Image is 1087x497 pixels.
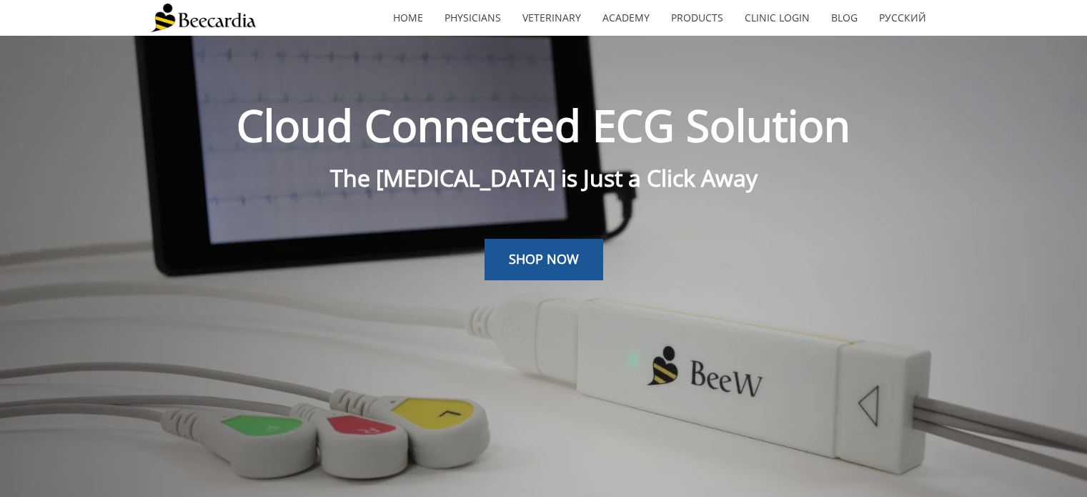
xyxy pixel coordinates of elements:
[512,1,592,34] a: Veterinary
[592,1,660,34] a: Academy
[660,1,734,34] a: Products
[330,162,758,193] span: The [MEDICAL_DATA] is Just a Click Away
[151,4,256,32] img: Beecardia
[382,1,434,34] a: home
[434,1,512,34] a: Physicians
[868,1,937,34] a: Русский
[509,250,579,267] span: SHOP NOW
[734,1,820,34] a: Clinic Login
[237,96,850,154] span: Cloud Connected ECG Solution
[485,239,603,280] a: SHOP NOW
[820,1,868,34] a: Blog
